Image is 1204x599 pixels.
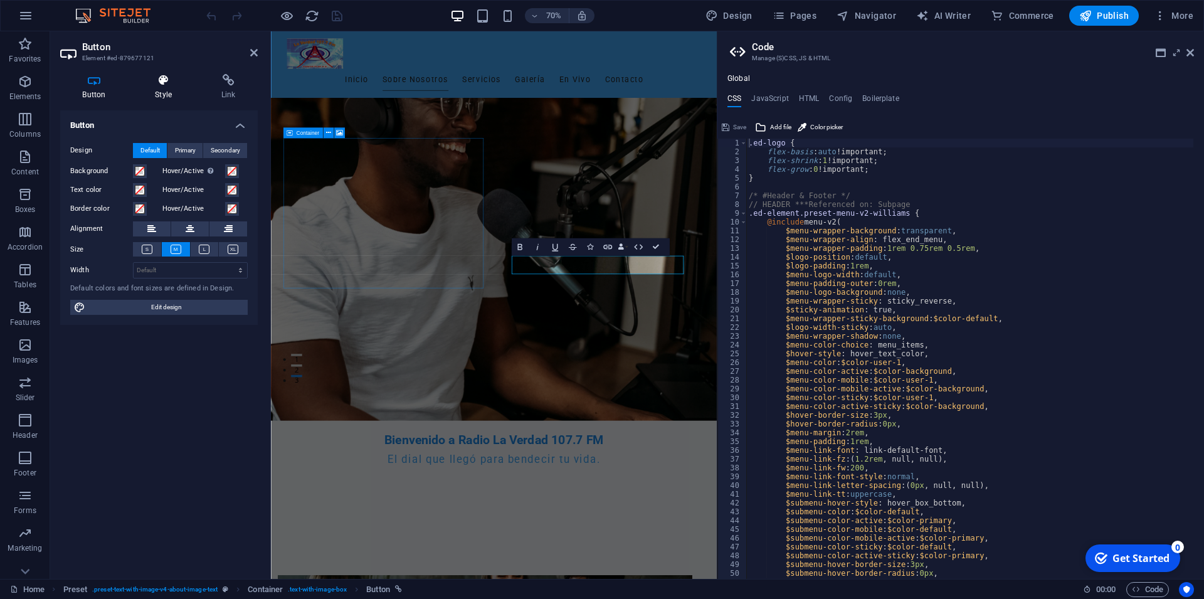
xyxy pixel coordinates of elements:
[581,238,598,256] button: Icons
[72,8,166,23] img: Editor Logo
[862,94,899,108] h4: Boilerplate
[1132,582,1163,597] span: Code
[718,305,747,314] div: 20
[305,9,319,23] i: Reload page
[63,582,88,597] span: Click to select. Double-click to edit
[718,507,747,516] div: 43
[1096,582,1116,597] span: 00 00
[718,384,747,393] div: 29
[837,9,896,22] span: Navigator
[718,244,747,253] div: 13
[175,143,196,158] span: Primary
[60,74,133,100] h4: Button
[718,420,747,428] div: 33
[718,516,747,525] div: 44
[718,279,747,288] div: 17
[718,323,747,332] div: 22
[133,143,167,158] button: Default
[70,267,133,273] label: Width
[133,74,199,100] h4: Style
[718,183,747,191] div: 6
[82,41,258,53] h2: Button
[718,349,747,358] div: 25
[718,147,747,156] div: 2
[70,143,133,158] label: Design
[70,221,133,236] label: Alignment
[9,92,41,102] p: Elements
[70,201,133,216] label: Border color
[718,314,747,323] div: 21
[991,9,1054,22] span: Commerce
[1126,582,1169,597] button: Code
[718,446,747,455] div: 36
[768,6,821,26] button: Pages
[916,9,971,22] span: AI Writer
[718,218,747,226] div: 10
[70,284,248,294] div: Default colors and font sizes are defined in Design.
[718,534,747,543] div: 46
[718,297,747,305] div: 19
[718,455,747,464] div: 37
[14,468,36,478] p: Footer
[140,143,160,158] span: Default
[770,120,791,135] span: Add file
[29,491,45,494] button: 3
[82,53,233,64] h3: Element #ed-879677121
[167,143,203,158] button: Primary
[796,120,845,135] button: Color picker
[727,94,741,108] h4: CSS
[599,238,616,256] button: Link
[89,300,244,315] span: Edit design
[616,238,629,256] button: Data Bindings
[63,582,402,597] nav: breadcrumb
[34,12,91,26] div: Get Started
[544,8,564,23] h6: 70%
[911,6,976,26] button: AI Writer
[13,430,38,440] p: Header
[727,74,750,84] h4: Global
[14,280,36,290] p: Tables
[753,120,793,135] button: Add file
[700,6,758,26] button: Design
[11,167,39,177] p: Content
[829,94,852,108] h4: Config
[718,165,747,174] div: 4
[13,355,38,365] p: Images
[9,54,41,64] p: Favorites
[29,476,45,479] button: 2
[718,270,747,279] div: 16
[93,1,105,14] div: 0
[1154,9,1193,22] span: More
[718,490,747,499] div: 41
[718,499,747,507] div: 42
[718,288,747,297] div: 18
[718,411,747,420] div: 32
[986,6,1059,26] button: Commerce
[304,8,319,23] button: reload
[279,8,294,23] button: Click here to leave preview mode and continue editing
[751,94,788,108] h4: JavaScript
[718,472,747,481] div: 39
[752,53,1169,64] h3: Manage (S)CSS, JS & HTML
[9,129,41,139] p: Columns
[718,226,747,235] div: 11
[203,143,247,158] button: Secondary
[8,242,43,252] p: Accordion
[799,94,820,108] h4: HTML
[718,376,747,384] div: 28
[718,262,747,270] div: 15
[773,9,816,22] span: Pages
[718,560,747,569] div: 49
[366,582,390,597] span: Click to select. Double-click to edit
[511,238,528,256] button: Bold (Ctrl+B)
[10,317,40,327] p: Features
[1083,582,1116,597] h6: Session time
[718,253,747,262] div: 14
[718,437,747,446] div: 35
[223,586,228,593] i: This element is a customizable preset
[70,242,133,257] label: Size
[718,358,747,367] div: 26
[718,428,747,437] div: 34
[525,8,569,23] button: 70%
[10,582,45,597] a: Click to cancel selection. Double-click to open Pages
